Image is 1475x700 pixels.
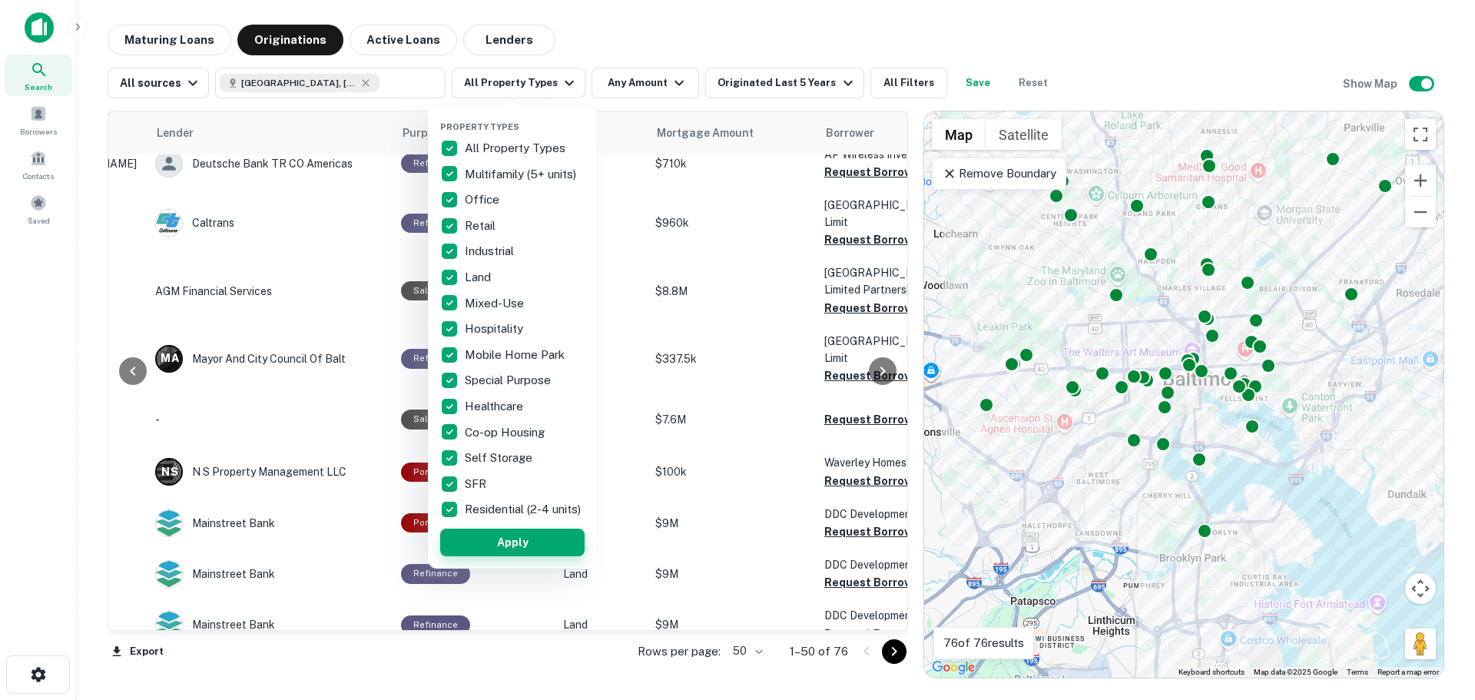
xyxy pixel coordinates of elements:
[465,217,499,235] p: Retail
[1398,577,1475,651] iframe: Chat Widget
[465,423,548,442] p: Co-op Housing
[465,397,526,416] p: Healthcare
[440,122,519,131] span: Property Types
[465,139,568,158] p: All Property Types
[465,320,526,338] p: Hospitality
[465,475,489,493] p: SFR
[465,371,554,390] p: Special Purpose
[465,294,527,313] p: Mixed-Use
[465,165,579,184] p: Multifamily (5+ units)
[465,449,535,467] p: Self Storage
[465,500,584,519] p: Residential (2-4 units)
[465,346,568,364] p: Mobile Home Park
[465,268,494,287] p: Land
[465,242,517,260] p: Industrial
[440,529,585,556] button: Apply
[465,191,502,209] p: Office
